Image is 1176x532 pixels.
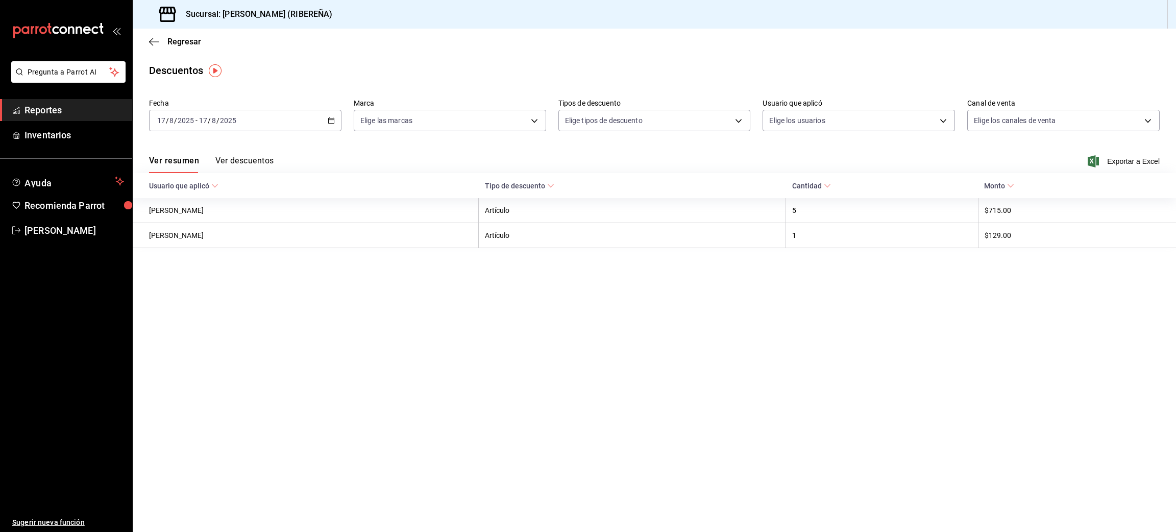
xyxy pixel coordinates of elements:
[24,199,124,212] span: Recomienda Parrot
[157,116,166,125] input: --
[360,115,412,126] span: Elige las marcas
[178,8,332,20] h3: Sucursal: [PERSON_NAME] (RIBEREÑA)
[12,517,124,528] span: Sugerir nueva función
[24,103,124,117] span: Reportes
[24,175,111,187] span: Ayuda
[174,116,177,125] span: /
[133,198,479,223] th: [PERSON_NAME]
[24,224,124,237] span: [PERSON_NAME]
[967,100,1160,107] label: Canal de venta
[978,198,1176,223] th: $715.00
[769,115,825,126] span: Elige los usuarios
[149,63,203,78] div: Descuentos
[786,198,978,223] th: 5
[7,74,126,85] a: Pregunta a Parrot AI
[112,27,120,35] button: open_drawer_menu
[133,223,479,248] th: [PERSON_NAME]
[149,156,199,173] button: Ver resumen
[209,64,222,77] img: Tooltip marker
[216,116,219,125] span: /
[149,37,201,46] button: Regresar
[479,223,786,248] th: Artículo
[167,37,201,46] span: Regresar
[195,116,198,125] span: -
[169,116,174,125] input: --
[28,67,110,78] span: Pregunta a Parrot AI
[177,116,194,125] input: ----
[978,223,1176,248] th: $129.00
[354,100,546,107] label: Marca
[215,156,274,173] button: Ver descuentos
[149,100,341,107] label: Fecha
[208,116,211,125] span: /
[24,128,124,142] span: Inventarios
[974,115,1056,126] span: Elige los canales de venta
[199,116,208,125] input: --
[149,182,218,190] span: Usuario que aplicó
[166,116,169,125] span: /
[219,116,237,125] input: ----
[1090,155,1160,167] button: Exportar a Excel
[479,198,786,223] th: Artículo
[11,61,126,83] button: Pregunta a Parrot AI
[558,100,751,107] label: Tipos de descuento
[786,223,978,248] th: 1
[565,115,643,126] span: Elige tipos de descuento
[763,100,955,107] label: Usuario que aplicó
[485,182,554,190] span: Tipo de descuento
[211,116,216,125] input: --
[792,182,831,190] span: Cantidad
[149,156,274,173] div: navigation tabs
[984,182,1014,190] span: Monto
